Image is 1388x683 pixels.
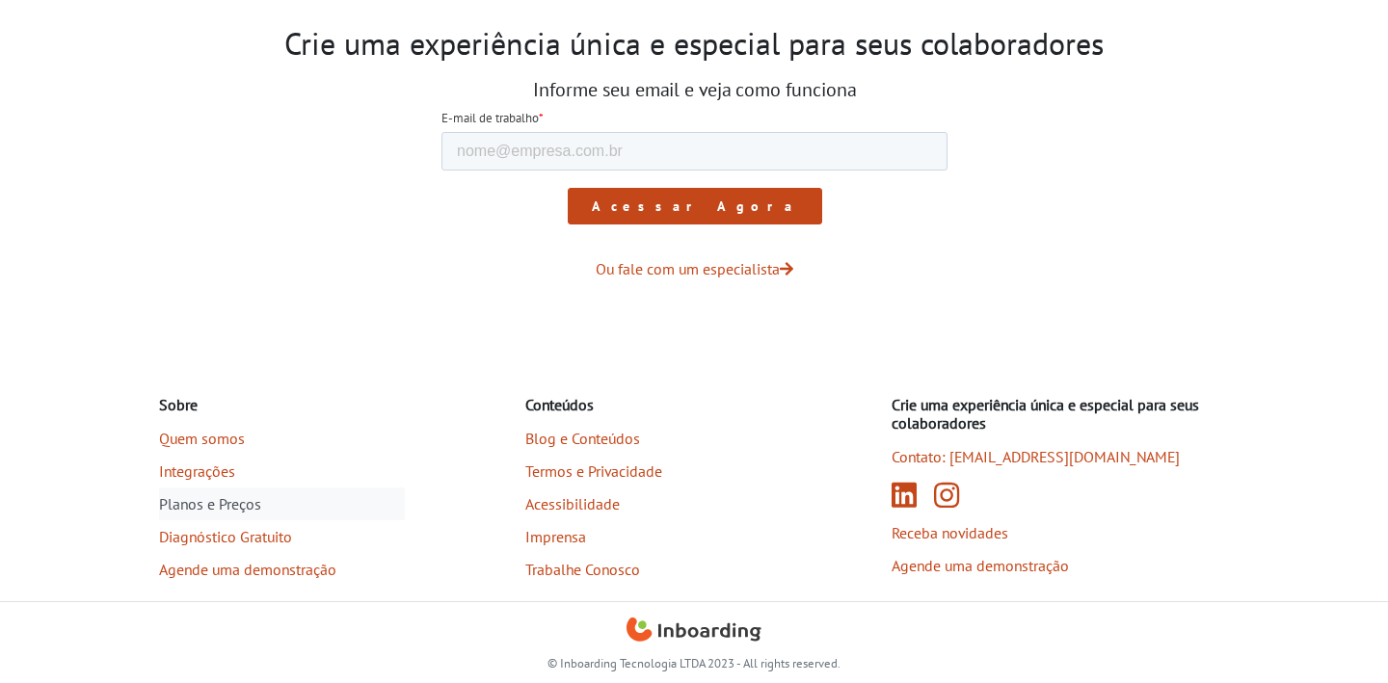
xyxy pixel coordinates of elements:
[596,259,793,278] a: Ou fale com um especialista
[525,422,771,455] a: Blog e Conteúdos (abre em nova aba)
[892,440,1229,473] a: Contato: [EMAIL_ADDRESS][DOMAIN_NAME]
[892,516,1229,549] a: Receba novidades (abre em nova aba)
[934,471,959,518] a: Instagram (abre em nova aba)
[525,455,771,487] a: Termos e Privacidade
[159,422,405,455] a: Quem somos
[525,553,771,586] a: Trabalhe Conosco
[525,487,771,520] a: Acessibilidade
[159,520,405,553] a: Diagnóstico Gratuito (abre em nova aba)
[159,487,405,520] a: Planos e Preços
[441,78,948,101] h3: Informe seu email e veja como funciona
[627,617,762,646] a: Inboarding Home Page
[525,520,771,553] a: Imprensa (abre em nova aba)
[159,396,405,414] h4: Sobre
[159,654,1229,672] p: © Inboarding Tecnologia LTDA 2023 - All rights reserved.
[159,553,405,586] a: Agende uma demonstração
[525,396,771,414] h4: Conteúdos
[159,25,1229,62] h2: Crie uma experiência única e especial para seus colaboradores
[159,455,405,487] a: Integrações
[892,396,1229,433] h4: Crie uma experiência única e especial para seus colaboradores
[892,549,1229,582] a: Agende uma demonstração
[892,471,924,518] a: Linkedin (abre em nova aba)
[627,617,762,646] img: Inboarding
[441,109,948,253] iframe: Form 1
